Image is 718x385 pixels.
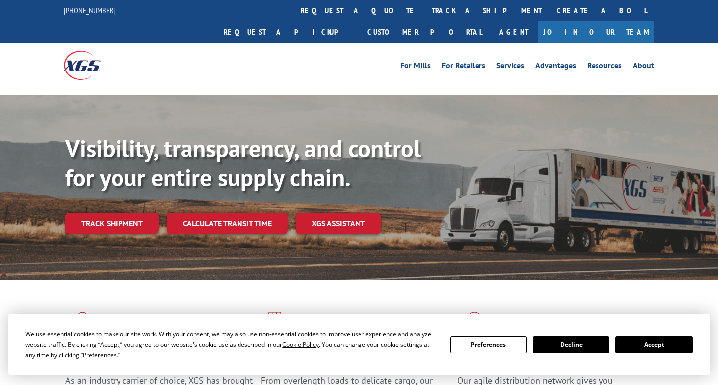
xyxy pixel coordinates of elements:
button: Accept [615,336,692,353]
img: xgs-icon-flagship-distribution-model-red [457,312,491,338]
button: Decline [533,336,609,353]
a: Track shipment [65,213,159,234]
b: Visibility, transparency, and control for your entire supply chain. [65,133,421,193]
a: [PHONE_NUMBER] [64,5,116,15]
button: Preferences [450,336,527,353]
a: Agent [489,21,538,43]
a: XGS ASSISTANT [296,213,381,234]
a: Customer Portal [360,21,489,43]
a: For Retailers [442,62,485,73]
img: xgs-icon-focused-on-flooring-red [261,312,284,338]
a: Calculate transit time [167,213,288,234]
span: Preferences [83,351,117,359]
a: Join Our Team [538,21,654,43]
a: Resources [587,62,622,73]
a: About [633,62,654,73]
a: Request a pickup [216,21,360,43]
span: Cookie Policy [282,340,319,349]
div: We use essential cookies to make our site work. With your consent, we may also use non-essential ... [25,329,438,360]
a: Services [496,62,524,73]
img: xgs-icon-total-supply-chain-intelligence-red [65,312,96,338]
div: Cookie Consent Prompt [8,314,710,375]
a: For Mills [400,62,431,73]
a: Advantages [535,62,576,73]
